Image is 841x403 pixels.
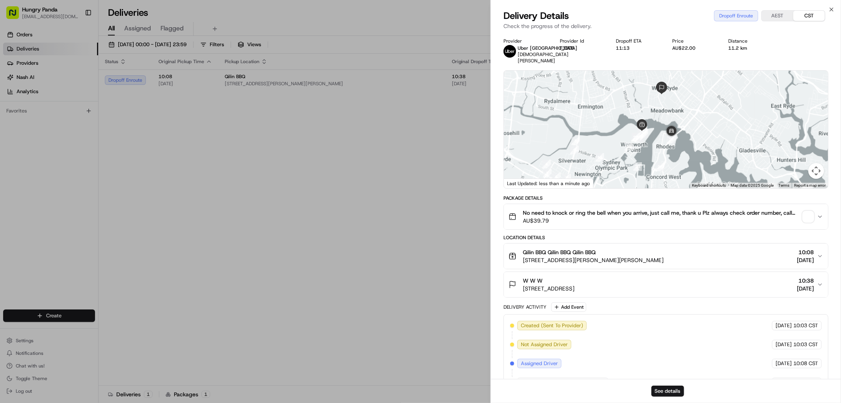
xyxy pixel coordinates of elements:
[793,322,818,329] span: 10:03 CST
[672,45,716,51] div: AU$22.00
[503,304,546,310] div: Delivery Activity
[503,22,828,30] p: Check the progress of the delivery.
[518,51,569,64] span: [DEMOGRAPHIC_DATA][PERSON_NAME]
[551,302,586,312] button: Add Event
[562,174,571,182] div: 7
[797,277,814,285] span: 10:38
[542,160,551,169] div: 4
[35,75,129,83] div: Start new chat
[793,360,818,367] span: 10:08 CST
[503,45,516,58] img: uber-new-logo.jpeg
[8,8,24,24] img: Nash
[778,183,789,187] a: Terms
[78,196,95,202] span: Pylon
[523,277,543,285] span: W W W
[571,137,580,145] div: 8
[26,122,29,129] span: •
[503,38,547,44] div: Provider
[523,256,664,264] span: [STREET_ADDRESS][PERSON_NAME][PERSON_NAME]
[523,285,574,292] span: [STREET_ADDRESS]
[794,183,826,187] a: Report a map error
[16,144,22,150] img: 1736555255976-a54dd68f-1ca7-489b-9aae-adbdc363a1c4
[667,135,676,144] div: 27
[521,341,568,348] span: Not Assigned Driver
[523,217,800,225] span: AU$39.79
[523,248,596,256] span: Qilin BBQ Qilin BBQ Qilin BBQ
[656,163,664,171] div: 26
[56,195,95,202] a: Powered byPylon
[521,360,558,367] span: Assigned Driver
[504,272,828,297] button: W W W[STREET_ADDRESS]10:38[DATE]
[776,322,792,329] span: [DATE]
[692,183,726,188] button: Keyboard shortcuts
[8,103,50,109] div: Past conversations
[731,183,774,187] span: Map data ©2025 Google
[70,144,85,150] span: 8月7日
[640,129,648,138] div: 17
[504,178,593,188] div: Last Updated: less than a minute ago
[797,248,814,256] span: 10:08
[506,178,532,188] img: Google
[793,341,818,348] span: 10:03 CST
[762,11,793,21] button: AEST
[63,173,130,187] a: 💻API Documentation
[797,256,814,264] span: [DATE]
[729,38,772,44] div: Distance
[808,163,824,179] button: Map camera controls
[570,146,579,154] div: 9
[543,169,552,178] div: 5
[633,162,642,171] div: 23
[8,136,21,149] img: Asif Zaman Khan
[24,144,64,150] span: [PERSON_NAME]
[134,78,144,87] button: Start new chat
[122,101,144,111] button: See all
[503,195,828,201] div: Package Details
[518,45,577,51] span: Uber [GEOGRAPHIC_DATA]
[616,45,660,51] div: 11:13
[625,142,633,151] div: 11
[552,172,561,181] div: 6
[8,75,22,90] img: 1736555255976-a54dd68f-1ca7-489b-9aae-adbdc363a1c4
[67,177,73,184] div: 💻
[632,133,641,141] div: 20
[631,133,640,141] div: 1
[35,83,108,90] div: We're available if you need us!
[8,32,144,44] p: Welcome 👋
[16,176,60,184] span: Knowledge Base
[503,234,828,241] div: Location Details
[797,285,814,292] span: [DATE]
[506,178,532,188] a: Open this area in Google Maps (opens a new window)
[75,176,127,184] span: API Documentation
[503,9,569,22] span: Delivery Details
[651,386,684,397] button: See details
[5,173,63,187] a: 📗Knowledge Base
[21,51,130,59] input: Clear
[523,209,800,217] span: No need to knock or ring the bell when you arrive, just call me, thank u Plz always check order n...
[776,360,792,367] span: [DATE]
[616,38,660,44] div: Dropoff ETA
[8,177,14,184] div: 📗
[631,133,640,142] div: 22
[17,75,31,90] img: 1727276513143-84d647e1-66c0-4f92-a045-3c9f9f5dfd92
[30,122,49,129] span: 8月15日
[521,322,583,329] span: Created (Sent To Provider)
[504,204,828,229] button: No need to knock or ring the bell when you arrive, just call me, thank u Plz always check order n...
[793,11,825,21] button: CST
[65,144,68,150] span: •
[560,38,604,44] div: Provider Id
[638,127,647,135] div: 16
[560,45,574,51] button: F3DE6
[595,153,604,162] div: 10
[729,45,772,51] div: 11.2 km
[776,341,792,348] span: [DATE]
[504,244,828,269] button: Qilin BBQ Qilin BBQ Qilin BBQ[STREET_ADDRESS][PERSON_NAME][PERSON_NAME]10:08[DATE]
[672,38,716,44] div: Price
